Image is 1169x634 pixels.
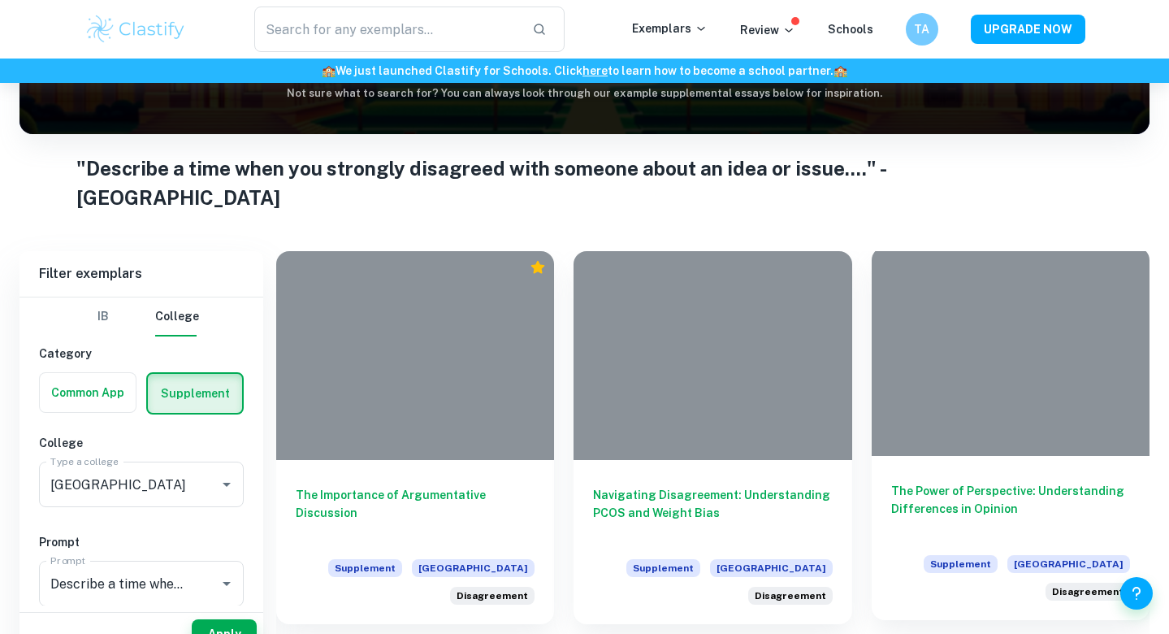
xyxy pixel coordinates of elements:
[582,64,608,77] a: here
[891,482,1130,536] h6: The Power of Perspective: Understanding Differences in Opinion
[3,62,1166,80] h6: We just launched Clastify for Schools. Click to learn how to become a school partner.
[906,13,938,46] button: TA
[412,559,535,577] span: [GEOGRAPHIC_DATA]
[39,434,244,452] h6: College
[84,297,199,337] div: Filter type choice
[748,587,833,605] div: Describe a time when you strongly disagreed with someone about an idea or issue. How did you comm...
[84,13,188,46] img: Clastify logo
[530,259,546,276] div: Premium
[155,297,199,337] button: College
[148,374,242,413] button: Supplement
[593,486,832,540] h6: Navigating Disagreement: Understanding PCOS and Weight Bias
[1052,584,1124,599] span: Disagreement
[740,21,795,39] p: Review
[76,154,1093,212] h1: "Describe a time when you strongly disagreed with someone about an idea or issue...." - [GEOGRAPH...
[833,64,847,77] span: 🏫
[872,251,1150,624] a: The Power of Perspective: Understanding Differences in OpinionSupplement[GEOGRAPHIC_DATA]Describe...
[626,559,700,577] span: Supplement
[971,15,1085,44] button: UPGRADE NOW
[322,64,336,77] span: 🏫
[457,588,528,603] span: Disagreement
[755,588,826,603] span: Disagreement
[254,7,520,52] input: Search for any exemplars...
[19,251,263,297] h6: Filter exemplars
[1046,583,1130,601] div: Describe a time when you strongly disagreed with someone about an idea or issue. How did you comm...
[40,373,136,412] button: Common App
[276,251,554,624] a: The Importance of Argumentative DiscussionSupplement[GEOGRAPHIC_DATA]Describe a time when you str...
[50,554,86,567] label: Prompt
[39,533,244,551] h6: Prompt
[39,345,244,363] h6: Category
[215,473,238,496] button: Open
[1007,555,1130,573] span: [GEOGRAPHIC_DATA]
[632,20,708,37] p: Exemplars
[328,559,402,577] span: Supplement
[19,85,1150,102] h6: Not sure what to search for? You can always look through our example supplemental essays below fo...
[912,20,931,38] h6: TA
[84,297,123,337] button: IB
[50,454,118,468] label: Type a college
[296,486,535,540] h6: The Importance of Argumentative Discussion
[1120,577,1153,610] button: Help and Feedback
[450,587,535,605] div: Describe a time when you strongly disagreed with someone about an idea or issue. How did you comm...
[215,572,238,595] button: Open
[574,251,851,624] a: Navigating Disagreement: Understanding PCOS and Weight BiasSupplement[GEOGRAPHIC_DATA]Describe a ...
[924,555,998,573] span: Supplement
[828,23,873,36] a: Schools
[710,559,833,577] span: [GEOGRAPHIC_DATA]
